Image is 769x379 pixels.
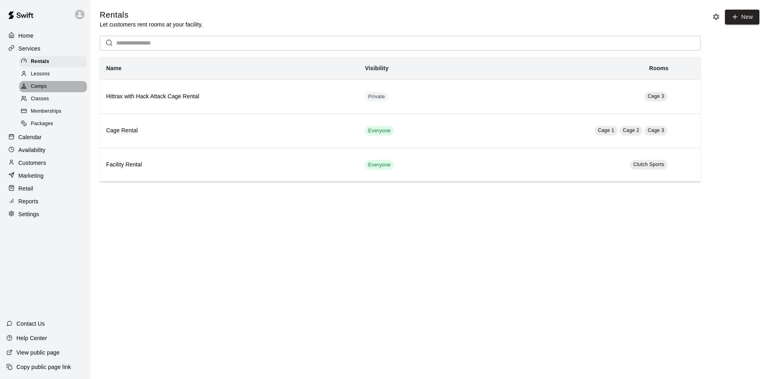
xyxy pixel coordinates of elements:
p: View public page [16,349,60,357]
div: Rentals [19,56,87,67]
p: Contact Us [16,320,45,328]
p: Help Center [16,334,47,342]
a: Classes [19,93,90,105]
span: Cage 1 [598,128,614,133]
div: This service is visible to all of your customers [365,126,394,136]
a: Memberships [19,105,90,118]
b: Rooms [649,65,668,71]
div: Classes [19,93,87,105]
span: Private [365,93,388,101]
a: Reports [6,195,84,207]
a: Customers [6,157,84,169]
p: Calendar [18,133,42,141]
a: New [725,10,759,24]
p: Home [18,32,34,40]
a: Home [6,30,84,42]
p: Retail [18,184,33,193]
span: Cage 2 [623,128,639,133]
a: Camps [19,81,90,93]
span: Cage 3 [648,93,664,99]
span: Everyone [365,127,394,135]
a: Calendar [6,131,84,143]
span: Lessons [31,70,50,78]
p: Marketing [18,172,44,180]
a: Availability [6,144,84,156]
p: Copy public page link [16,363,71,371]
span: Classes [31,95,49,103]
a: Services [6,43,84,55]
span: Memberships [31,107,61,116]
h6: Hittrax with Hack Attack Cage Rental [106,92,352,101]
table: simple table [100,57,701,182]
b: Visibility [365,65,389,71]
div: This service is hidden, and can only be accessed via a direct link [365,92,388,101]
span: Clutch Sports [633,162,664,167]
p: Customers [18,159,46,167]
h6: Cage Rental [106,126,352,135]
p: Services [18,45,40,53]
a: Retail [6,182,84,195]
span: Everyone [365,161,394,169]
div: Lessons [19,69,87,80]
p: Settings [18,210,39,218]
span: Cage 3 [648,128,664,133]
a: Marketing [6,170,84,182]
h5: Rentals [100,10,203,20]
a: Lessons [19,68,90,80]
div: Camps [19,81,87,92]
a: Packages [19,118,90,130]
a: Rentals [19,55,90,68]
p: Let customers rent rooms at your facility. [100,20,203,28]
span: Packages [31,120,53,128]
a: Settings [6,208,84,220]
div: Packages [19,118,87,130]
p: Availability [18,146,46,154]
div: Memberships [19,106,87,117]
button: Rental settings [710,11,722,23]
span: Camps [31,83,47,91]
h6: Facility Rental [106,160,352,169]
span: Rentals [31,58,49,66]
p: Reports [18,197,38,205]
div: This service is visible to all of your customers [365,160,394,170]
b: Name [106,65,122,71]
